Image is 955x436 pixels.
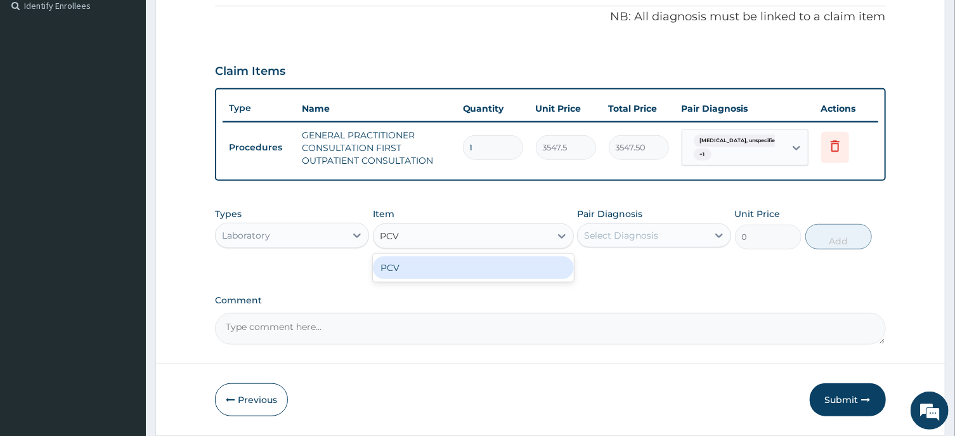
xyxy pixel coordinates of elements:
[805,224,873,249] button: Add
[74,135,175,263] span: We're online!
[457,96,529,121] th: Quantity
[215,383,288,416] button: Previous
[694,149,711,161] span: + 1
[215,65,285,79] h3: Claim Items
[373,256,574,279] div: PCV
[602,96,675,121] th: Total Price
[735,208,781,220] label: Unit Price
[223,136,296,159] td: Procedures
[296,122,456,173] td: GENERAL PRACTITIONER CONSULTATION FIRST OUTPATIENT CONSULTATION
[208,6,238,37] div: Minimize live chat window
[810,383,886,416] button: Submit
[584,229,658,242] div: Select Diagnosis
[222,229,270,242] div: Laboratory
[694,135,786,147] span: [MEDICAL_DATA], unspecified
[529,96,602,121] th: Unit Price
[66,71,213,88] div: Chat with us now
[215,295,885,306] label: Comment
[223,96,296,120] th: Type
[815,96,878,121] th: Actions
[373,208,394,220] label: Item
[577,208,642,220] label: Pair Diagnosis
[296,96,456,121] th: Name
[23,63,51,95] img: d_794563401_company_1708531726252_794563401
[6,296,242,341] textarea: Type your message and hit 'Enter'
[675,96,815,121] th: Pair Diagnosis
[215,9,885,25] p: NB: All diagnosis must be linked to a claim item
[215,209,242,220] label: Types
